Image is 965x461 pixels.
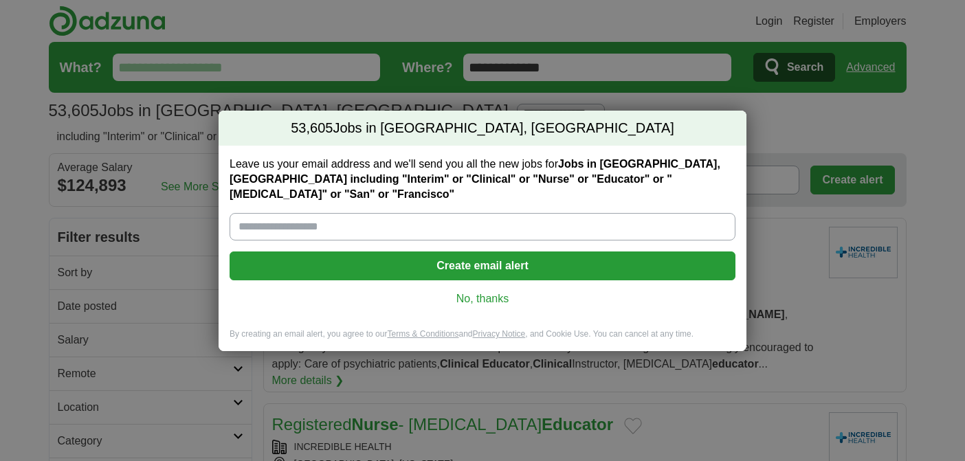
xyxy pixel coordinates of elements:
[230,157,735,202] label: Leave us your email address and we'll send you all the new jobs for
[219,111,746,146] h2: Jobs in [GEOGRAPHIC_DATA], [GEOGRAPHIC_DATA]
[230,251,735,280] button: Create email alert
[291,119,333,138] span: 53,605
[230,158,720,200] strong: Jobs in [GEOGRAPHIC_DATA], [GEOGRAPHIC_DATA] including "Interim" or "Clinical" or "Nurse" or "Edu...
[387,329,458,339] a: Terms & Conditions
[241,291,724,306] a: No, thanks
[473,329,526,339] a: Privacy Notice
[219,328,746,351] div: By creating an email alert, you agree to our and , and Cookie Use. You can cancel at any time.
